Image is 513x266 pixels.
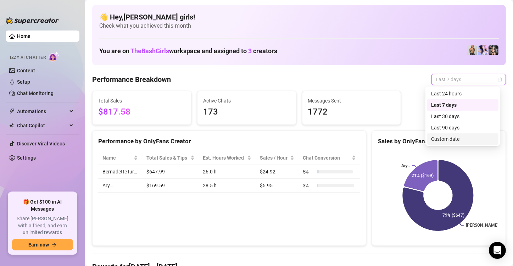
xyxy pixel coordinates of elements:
div: Last 30 days [427,111,498,122]
th: Total Sales & Tips [142,151,199,165]
div: Open Intercom Messenger [489,242,506,259]
div: Custom date [427,133,498,145]
span: Izzy AI Chatter [10,54,46,61]
td: Ary… [98,179,142,193]
span: TheBashGirls [130,47,169,55]
th: Chat Conversion [299,151,360,165]
span: 173 [203,105,290,119]
div: Last 90 days [431,124,494,132]
span: thunderbolt [9,109,15,114]
div: Last 7 days [427,99,498,111]
td: BernadetteTur… [98,165,142,179]
span: Share [PERSON_NAME] with a friend, and earn unlimited rewards [12,215,73,236]
div: Last 90 days [427,122,498,133]
h4: 👋 Hey, [PERSON_NAME] girls ! [99,12,499,22]
td: $647.99 [142,165,199,179]
span: arrow-right [52,242,57,247]
h4: Performance Breakdown [92,74,171,84]
img: Bonnie [489,45,498,55]
button: Earn nowarrow-right [12,239,73,250]
a: Discover Viral Videos [17,141,65,146]
td: $169.59 [142,179,199,193]
span: 5 % [303,168,314,176]
a: Settings [17,155,36,161]
span: 3 % [303,182,314,189]
span: Total Sales [98,97,185,105]
a: Content [17,68,35,73]
text: Ary… [401,163,410,168]
td: $24.92 [256,165,299,179]
a: Chat Monitoring [17,90,54,96]
img: logo-BBDzfeDw.svg [6,17,59,24]
div: Custom date [431,135,494,143]
h1: You are on workspace and assigned to creators [99,47,277,55]
span: $817.58 [98,105,185,119]
span: Total Sales & Tips [146,154,189,162]
div: Last 7 days [431,101,494,109]
span: Chat Copilot [17,120,67,131]
span: Automations [17,106,67,117]
span: Active Chats [203,97,290,105]
span: Messages Sent [308,97,395,105]
span: Sales / Hour [260,154,289,162]
img: Chat Copilot [9,123,14,128]
img: AI Chatter [49,51,60,62]
div: Last 24 hours [427,88,498,99]
td: 26.0 h [199,165,256,179]
td: $5.95 [256,179,299,193]
div: Sales by OnlyFans Creator [378,137,500,146]
a: Home [17,33,30,39]
a: Setup [17,79,30,85]
text: [PERSON_NAME]... [466,223,502,228]
th: Sales / Hour [256,151,299,165]
div: Est. Hours Worked [203,154,246,162]
span: 3 [248,47,252,55]
div: Performance by OnlyFans Creator [98,137,360,146]
span: 🎁 Get $100 in AI Messages [12,199,73,212]
span: Earn now [28,242,49,248]
span: Chat Conversion [303,154,350,162]
div: Last 24 hours [431,90,494,98]
th: Name [98,151,142,165]
div: Last 30 days [431,112,494,120]
span: 1772 [308,105,395,119]
span: Last 7 days [436,74,502,85]
span: calendar [498,77,502,82]
span: Check what you achieved this month [99,22,499,30]
span: Name [102,154,132,162]
img: Ary [478,45,488,55]
img: BernadetteTur [467,45,477,55]
td: 28.5 h [199,179,256,193]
